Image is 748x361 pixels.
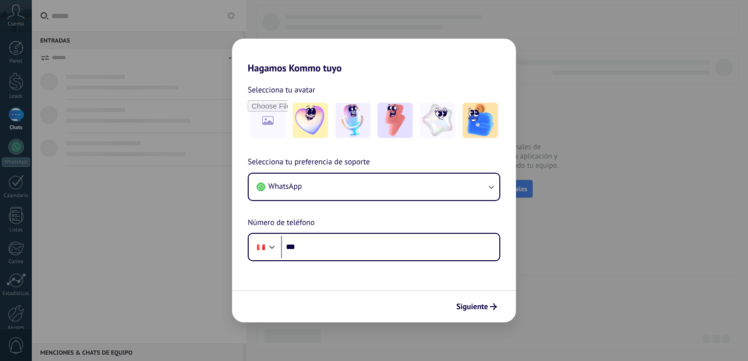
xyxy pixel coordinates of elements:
[377,103,413,138] img: -3.jpeg
[335,103,371,138] img: -2.jpeg
[248,84,315,96] span: Selecciona tu avatar
[249,174,499,200] button: WhatsApp
[293,103,328,138] img: -1.jpeg
[252,237,270,257] div: Peru: + 51
[248,217,315,229] span: Número de teléfono
[420,103,455,138] img: -4.jpeg
[248,156,370,169] span: Selecciona tu preferencia de soporte
[452,298,501,315] button: Siguiente
[232,39,516,74] h2: Hagamos Kommo tuyo
[268,181,302,191] span: WhatsApp
[463,103,498,138] img: -5.jpeg
[456,303,488,310] span: Siguiente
